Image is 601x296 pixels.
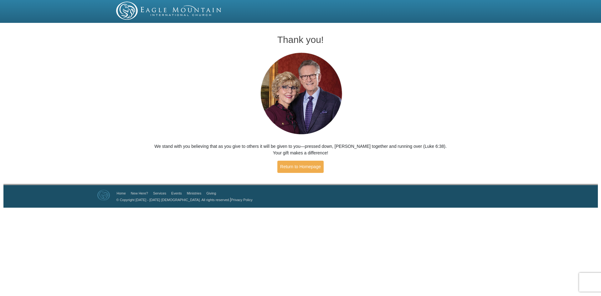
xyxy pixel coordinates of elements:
[153,191,166,195] a: Services
[131,191,148,195] a: New Here?
[206,191,216,195] a: Giving
[116,198,230,202] a: © Copyright [DATE] - [DATE] [DEMOGRAPHIC_DATA]. All rights reserved.
[171,191,182,195] a: Events
[97,190,110,200] img: Eagle Mountain International Church
[154,34,448,45] h1: Thank you!
[187,191,201,195] a: Ministries
[231,198,252,202] a: Privacy Policy
[114,196,253,203] p: |
[254,51,347,137] img: Pastors George and Terri Pearsons
[117,191,126,195] a: Home
[277,161,324,173] a: Return to Homepage
[116,2,222,20] img: EMIC
[154,143,448,156] p: We stand with you believing that as you give to others it will be given to you—pressed down, [PER...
